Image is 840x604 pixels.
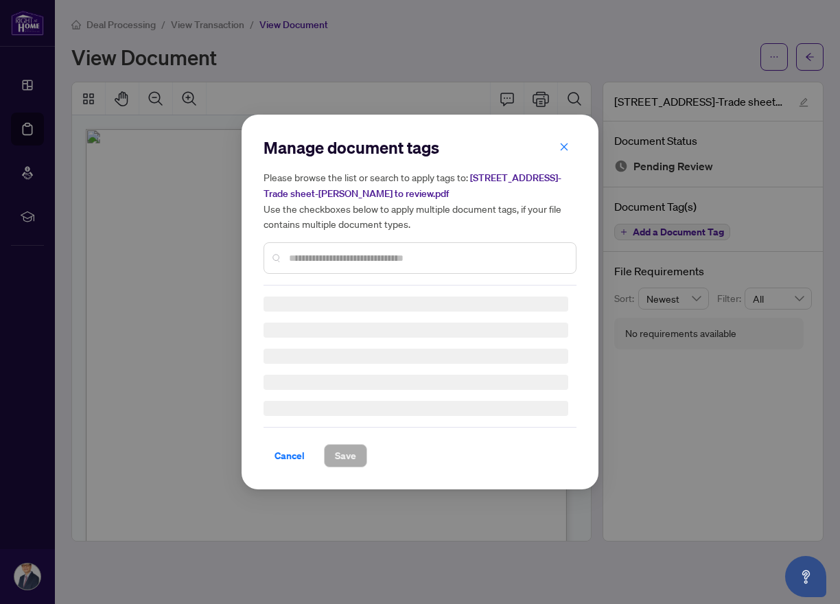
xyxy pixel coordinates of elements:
[785,556,826,597] button: Open asap
[275,445,305,467] span: Cancel
[324,444,367,467] button: Save
[264,137,576,159] h2: Manage document tags
[264,170,576,231] h5: Please browse the list or search to apply tags to: Use the checkboxes below to apply multiple doc...
[559,142,569,152] span: close
[264,444,316,467] button: Cancel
